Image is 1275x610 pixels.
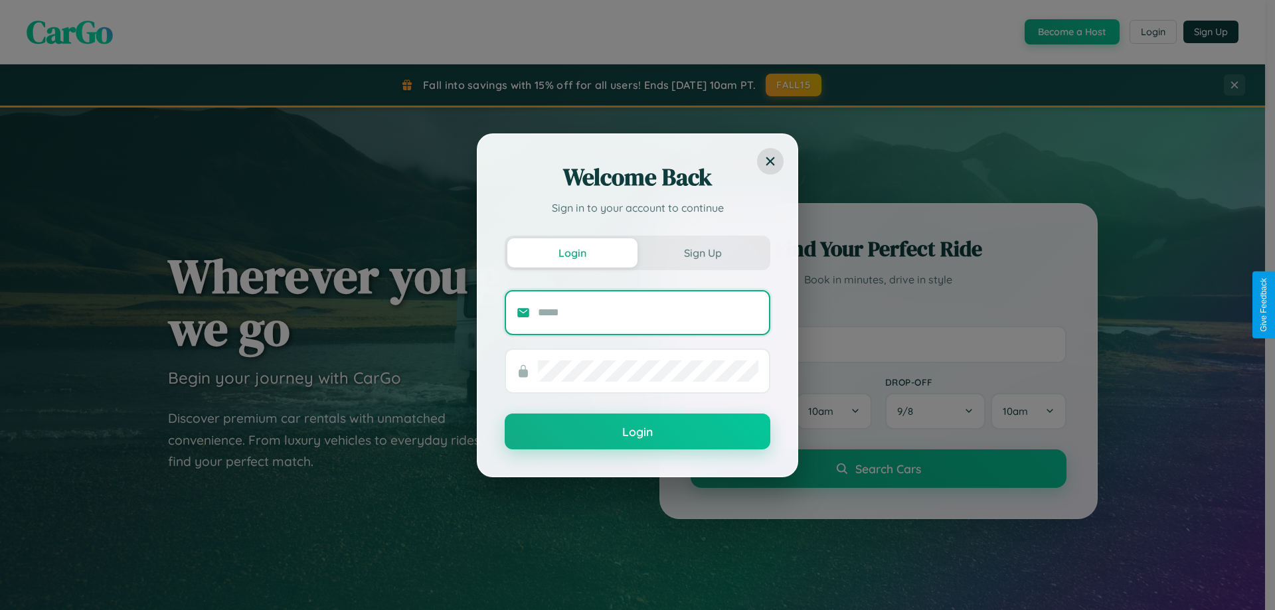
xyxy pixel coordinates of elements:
[1259,278,1268,332] div: Give Feedback
[507,238,637,267] button: Login
[505,161,770,193] h2: Welcome Back
[505,414,770,449] button: Login
[505,200,770,216] p: Sign in to your account to continue
[637,238,768,267] button: Sign Up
